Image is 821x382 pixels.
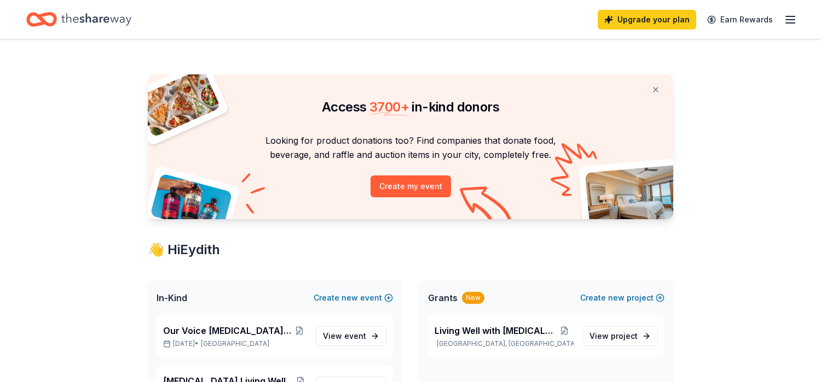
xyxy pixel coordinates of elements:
[163,324,292,337] span: Our Voice [MEDICAL_DATA] 101 Fundraiser
[435,324,555,337] span: Living Well with [MEDICAL_DATA]
[462,292,484,304] div: New
[163,339,307,348] p: [DATE] •
[148,241,673,258] div: 👋 Hi Eydith
[582,326,658,346] a: View project
[323,330,366,343] span: View
[157,291,187,304] span: In-Kind
[701,10,779,30] a: Earn Rewards
[369,99,409,115] span: 3700 +
[428,291,458,304] span: Grants
[342,291,358,304] span: new
[316,326,386,346] a: View event
[314,291,393,304] button: Createnewevent
[608,291,625,304] span: new
[136,68,221,138] img: Pizza
[580,291,664,304] button: Createnewproject
[460,186,514,227] img: Curvy arrow
[371,175,451,197] button: Create my event
[598,10,696,30] a: Upgrade your plan
[161,133,660,162] p: Looking for product donations too? Find companies that donate food, beverage, and raffle and auct...
[344,331,366,340] span: event
[611,331,638,340] span: project
[322,99,499,115] span: Access in-kind donors
[26,7,131,32] a: Home
[435,339,574,348] p: [GEOGRAPHIC_DATA], [GEOGRAPHIC_DATA]
[589,330,638,343] span: View
[201,339,269,348] span: [GEOGRAPHIC_DATA]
